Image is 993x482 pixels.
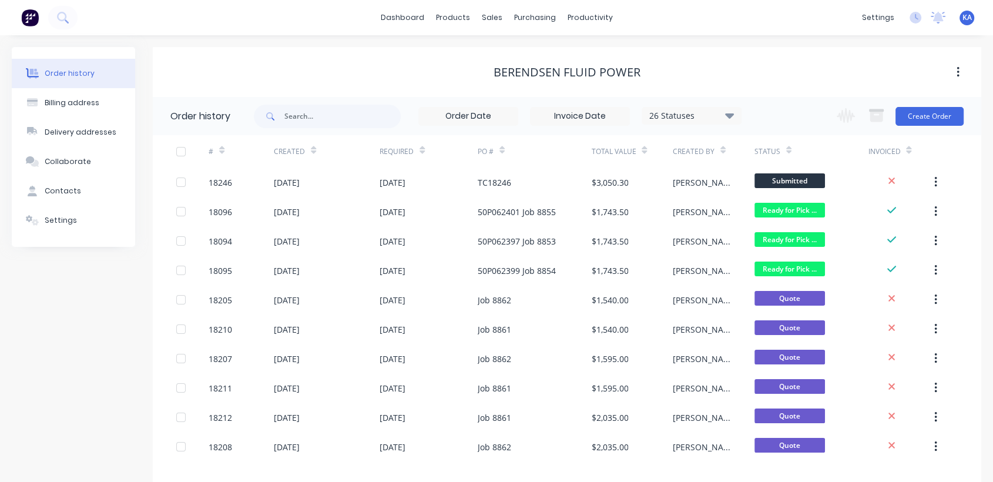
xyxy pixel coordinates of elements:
div: $1,743.50 [591,206,628,218]
div: settings [856,9,900,26]
div: [DATE] [274,411,300,424]
div: 18094 [209,235,232,247]
div: $2,035.00 [591,411,628,424]
div: $3,050.30 [591,176,628,189]
div: [DATE] [380,206,405,218]
div: sales [476,9,508,26]
div: Job 8862 [478,441,511,453]
div: [PERSON_NAME] [673,176,731,189]
div: $1,540.00 [591,294,628,306]
div: # [209,146,213,157]
div: PO # [478,146,494,157]
div: [DATE] [274,323,300,336]
div: [PERSON_NAME] [673,411,731,424]
span: Ready for Pick ... [754,232,825,247]
button: Create Order [895,107,964,126]
div: Total Value [591,135,673,168]
div: Job 8861 [478,323,511,336]
div: Created [274,135,380,168]
div: Job 8861 [478,382,511,394]
div: Billing address [45,98,99,108]
div: 18210 [209,323,232,336]
div: 18211 [209,382,232,394]
div: [PERSON_NAME] [673,353,731,365]
div: [DATE] [380,411,405,424]
div: 18208 [209,441,232,453]
div: 50P062397 Job 8853 [478,235,556,247]
div: [PERSON_NAME] [673,441,731,453]
div: Required [380,146,414,157]
div: $1,595.00 [591,382,628,394]
span: Quote [754,409,825,423]
div: $1,595.00 [591,353,628,365]
div: 18246 [209,176,232,189]
div: [DATE] [274,176,300,189]
div: [DATE] [274,294,300,306]
div: [DATE] [380,353,405,365]
span: Quote [754,379,825,394]
div: [DATE] [274,235,300,247]
div: Created [274,146,305,157]
div: TC18246 [478,176,511,189]
div: Created By [673,146,714,157]
div: Delivery addresses [45,127,116,138]
span: Ready for Pick ... [754,203,825,217]
div: Berendsen Fluid Power [494,65,640,79]
div: Order history [170,109,230,123]
div: Contacts [45,186,81,196]
div: [DATE] [274,441,300,453]
div: 18207 [209,353,232,365]
div: Collaborate [45,156,91,167]
div: PO # [478,135,592,168]
div: [DATE] [380,235,405,247]
div: [PERSON_NAME] [673,265,731,277]
div: Settings [45,215,77,226]
div: Job 8861 [478,411,511,424]
div: [PERSON_NAME] [673,382,731,394]
div: 18212 [209,411,232,424]
div: [DATE] [380,441,405,453]
div: Status [754,135,868,168]
div: Invoiced [868,135,933,168]
div: products [430,9,476,26]
div: 18205 [209,294,232,306]
button: Delivery addresses [12,118,135,147]
button: Contacts [12,176,135,206]
button: Order history [12,59,135,88]
span: Quote [754,350,825,364]
input: Order Date [419,108,518,125]
input: Invoice Date [531,108,629,125]
div: $1,743.50 [591,265,628,277]
div: [DATE] [380,382,405,394]
span: Submitted [754,173,825,188]
img: Factory [21,9,39,26]
span: KA [962,12,972,23]
a: dashboard [375,9,430,26]
button: Settings [12,206,135,235]
div: [DATE] [380,176,405,189]
div: Created By [673,135,754,168]
div: Status [754,146,780,157]
div: 50P062399 Job 8854 [478,265,556,277]
div: Required [380,135,477,168]
div: [DATE] [274,353,300,365]
div: 50P062401 Job 8855 [478,206,556,218]
span: Quote [754,320,825,335]
div: $1,540.00 [591,323,628,336]
div: $2,035.00 [591,441,628,453]
div: Invoiced [868,146,900,157]
div: Total Value [591,146,636,157]
div: purchasing [508,9,562,26]
div: # [209,135,274,168]
div: [DATE] [380,265,405,277]
div: Order history [45,68,95,79]
div: Job 8862 [478,353,511,365]
div: [PERSON_NAME] [673,323,731,336]
div: [PERSON_NAME] [673,206,731,218]
button: Collaborate [12,147,135,176]
div: [DATE] [380,294,405,306]
button: Billing address [12,88,135,118]
div: 26 Statuses [642,109,741,122]
div: [PERSON_NAME] [673,235,731,247]
span: Quote [754,291,825,306]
